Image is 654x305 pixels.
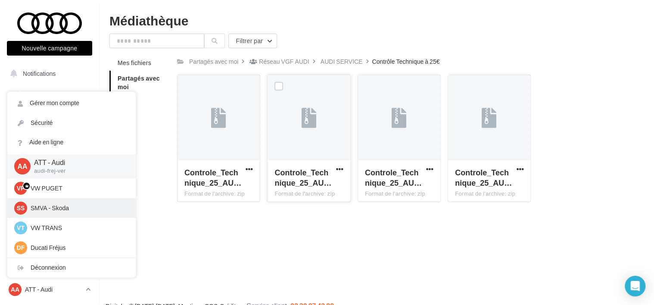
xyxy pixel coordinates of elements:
span: AA [11,285,19,294]
div: Format de l'archive: zip [455,190,523,198]
a: Aide en ligne [7,133,136,152]
span: SS [17,204,25,212]
a: Gérer mon compte [7,93,136,113]
p: SMVA - Skoda [31,204,125,212]
a: Visibilité en ligne [5,130,94,148]
a: Campagnes [5,151,94,169]
div: Partagés avec moi [189,57,238,66]
span: AA [17,161,27,171]
p: VW TRANS [31,224,125,232]
div: Open Intercom Messenger [625,276,645,296]
p: ATT - Audi [25,285,82,294]
button: Notifications [5,65,90,83]
span: Controle_Technique_25_AUDI SERVICE_POST_LINK [184,168,241,187]
div: Format de l'archive: zip [184,190,253,198]
div: Réseau VGF AUDI [259,57,309,66]
span: VT [17,224,25,232]
div: Médiathèque [109,14,644,27]
p: Ducati Fréjus [31,243,125,252]
button: Nouvelle campagne [7,41,92,56]
a: Boîte de réception1 [5,107,94,126]
a: PLV et print personnalisable [5,194,94,219]
div: Contrôle Technique à 25€ [372,57,439,66]
div: Déconnexion [7,258,136,277]
p: audi-frej-ver [34,167,122,175]
span: DF [17,243,25,252]
a: Sécurité [7,113,136,133]
a: AA ATT - Audi [7,281,92,298]
span: Mes fichiers [118,59,151,66]
a: Médiathèque [5,172,94,190]
span: Controle_Technique_25_AUDI SERVICE_GMB [365,168,422,187]
button: Filtrer par [228,34,277,48]
a: Opérations [5,86,94,104]
div: Format de l'archive: zip [365,190,433,198]
div: AUDI SERVICE [321,57,363,66]
span: Controle_Technique_25_AUDI SERVICE_EMAILING [455,168,512,187]
span: Partagés avec moi [118,75,160,90]
div: Format de l'archive: zip [274,190,343,198]
p: VW PUGET [31,184,125,193]
span: VP [17,184,25,193]
p: ATT - Audi [34,158,122,168]
span: Controle_Technique_25_AUDI SERVICE_CARROUSEL [274,168,331,187]
span: Notifications [23,70,56,77]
